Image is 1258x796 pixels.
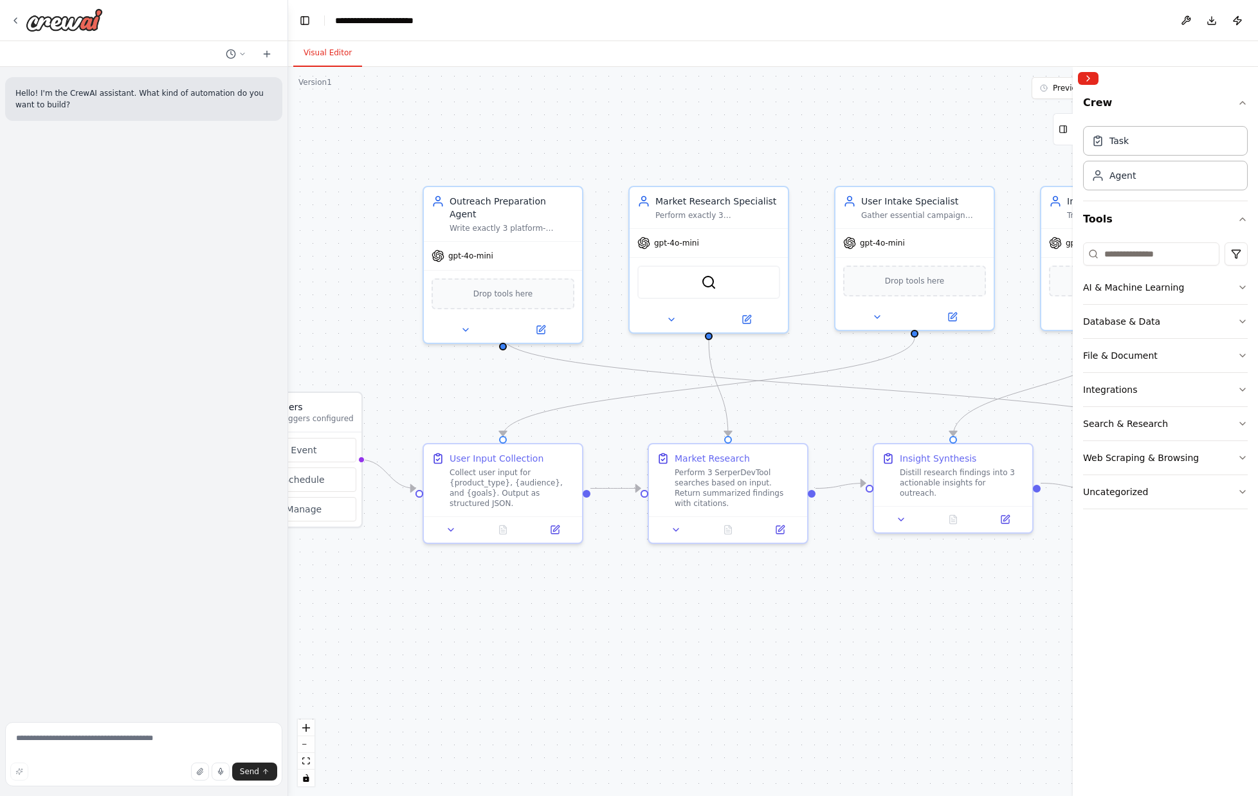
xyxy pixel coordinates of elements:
button: Previous executions [1032,77,1186,99]
button: Crew [1083,90,1248,121]
g: Edge from b4b5d748-41a7-4e22-be1f-6a72e4ed09bf to 4f54b0e5-b68a-438a-a0e7-d7db3d7a02e5 [590,482,641,495]
div: File & Document [1083,349,1158,362]
button: Integrations [1083,373,1248,406]
div: Perform 3 SerperDevTool searches based on input. Return summarized findings with citations. [675,467,799,509]
button: Open in side panel [533,522,577,538]
button: Collapse right sidebar [1078,72,1098,85]
button: Tools [1083,201,1248,237]
g: Edge from 78f466ce-fb06-4c0f-9d53-60f8ade46e74 to b4b5d748-41a7-4e22-be1f-6a72e4ed09bf [497,338,921,436]
span: Drop tools here [885,275,945,287]
h3: Triggers [267,401,354,413]
div: Market Research [675,452,750,465]
button: Event [236,438,356,462]
div: Insight SynthesisDistill research findings into 3 actionable insights for outreach. [873,443,1034,534]
button: Click to speak your automation idea [212,763,230,781]
div: TriggersNo triggers configuredEventScheduleManage [230,392,363,528]
span: gpt-4o-mini [448,251,493,261]
div: Integrations [1083,383,1137,396]
div: Market Research SpecialistPerform exactly 3 SerperDevTool searches based on user input and return... [628,186,789,334]
div: Search & Research [1083,417,1168,430]
button: Switch to previous chat [221,46,251,62]
div: Crew [1083,121,1248,201]
button: No output available [476,522,531,538]
button: Open in side panel [916,309,989,325]
div: Market Research Specialist [655,195,780,208]
button: toggle interactivity [298,770,314,786]
span: Drop tools here [473,287,533,300]
div: Write exactly 3 platform-specific outreach posts (LinkedIn, Reddit, Twitter) for {product_type} u... [450,223,574,233]
div: Outreach Preparation AgentWrite exactly 3 platform-specific outreach posts (LinkedIn, Reddit, Twi... [423,186,583,344]
button: zoom in [298,719,314,736]
div: Task [1109,134,1129,147]
div: Distill research findings into 3 actionable insights for outreach. [900,467,1025,498]
button: Open in side panel [504,322,577,338]
div: Outreach Preparation Agent [450,195,574,221]
div: Insight Synthesis [900,452,976,465]
div: User Input CollectionCollect user input for {product_type}, {audience}, and {goals}. Output as st... [423,443,583,544]
button: Upload files [191,763,209,781]
span: Previous executions [1053,83,1129,93]
img: Logo [26,8,103,32]
div: Uncategorized [1083,485,1148,498]
g: Edge from 4f54b0e5-b68a-438a-a0e7-d7db3d7a02e5 to 8d432c42-b0df-4314-af12-741d172a35c6 [816,477,866,495]
div: Gather essential campaign parameters including {product_type}, target {audience}, and specific {g... [861,210,986,221]
div: Version 1 [298,77,332,87]
button: No output available [926,512,981,527]
button: Open in side panel [983,512,1027,527]
button: Search & Research [1083,407,1248,440]
span: gpt-4o-mini [860,238,905,248]
div: React Flow controls [298,719,314,786]
div: Agent [1109,169,1136,182]
div: Insight SynthesizerTransform research findings into 3 actionable insights that guide effective ou... [1040,186,1201,331]
g: Edge from 8d432c42-b0df-4314-af12-741d172a35c6 to f460f17a-8333-4ab2-91cd-8270c713aaf9 [1041,477,1091,495]
button: File & Document [1083,339,1248,372]
button: Send [232,763,277,781]
div: Insight Synthesizer [1067,195,1192,208]
span: Manage [286,503,322,516]
button: Visual Editor [293,40,362,67]
nav: breadcrumb [335,14,435,27]
button: fit view [298,753,314,770]
div: User Input Collection [450,452,543,465]
button: Uncategorized [1083,475,1248,509]
button: Start a new chat [257,46,277,62]
button: Schedule [236,467,356,492]
div: Tools [1083,237,1248,520]
g: Edge from d947f87f-d39f-4e76-9940-2a5de9e997bd to 8d432c42-b0df-4314-af12-741d172a35c6 [947,338,1127,436]
g: Edge from triggers to b4b5d748-41a7-4e22-be1f-6a72e4ed09bf [360,453,415,495]
span: gpt-4o-mini [654,238,699,248]
div: Transform research findings into 3 actionable insights that guide effective outreach strategy for... [1067,210,1192,221]
img: SerperDevTool [701,275,716,290]
span: Send [240,766,259,777]
p: Hello! I'm the CrewAI assistant. What kind of automation do you want to build? [15,87,272,111]
div: User Intake SpecialistGather essential campaign parameters including {product_type}, target {audi... [834,186,995,331]
button: Open in side panel [758,522,802,538]
div: User Intake Specialist [861,195,986,208]
button: Hide left sidebar [296,12,314,30]
div: Collect user input for {product_type}, {audience}, and {goals}. Output as structured JSON. [450,467,574,509]
div: Database & Data [1083,315,1160,328]
button: Open in side panel [710,312,783,327]
button: Improve this prompt [10,763,28,781]
button: Toggle Sidebar [1068,67,1078,796]
g: Edge from 3d0403cf-d05b-4fc6-b706-41efb52fd799 to 4f54b0e5-b68a-438a-a0e7-d7db3d7a02e5 [702,340,734,436]
div: Perform exactly 3 SerperDevTool searches based on user input and return summarized findings with ... [655,210,780,221]
button: No output available [701,522,756,538]
div: Market ResearchPerform 3 SerperDevTool searches based on input. Return summarized findings with c... [648,443,808,544]
button: AI & Machine Learning [1083,271,1248,304]
div: Web Scraping & Browsing [1083,451,1199,464]
button: zoom out [298,736,314,753]
p: No triggers configured [267,413,354,424]
div: AI & Machine Learning [1083,281,1184,294]
span: gpt-4o-mini [1066,238,1111,248]
button: Database & Data [1083,305,1248,338]
button: Manage [236,497,356,521]
g: Edge from 81492af0-7ff5-4dfc-a596-9f0c3a5d72c5 to f460f17a-8333-4ab2-91cd-8270c713aaf9 [497,338,1185,436]
button: Web Scraping & Browsing [1083,441,1248,475]
span: Schedule [283,473,324,486]
span: Event [291,444,316,457]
